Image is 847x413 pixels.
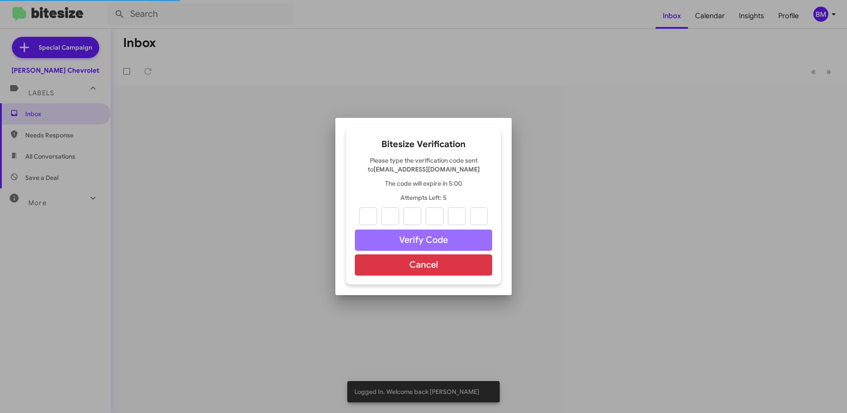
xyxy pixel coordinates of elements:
button: Cancel [355,254,492,276]
p: Attempts Left: 5 [355,193,492,202]
h2: Bitesize Verification [355,137,492,152]
strong: [EMAIL_ADDRESS][DOMAIN_NAME] [373,165,480,173]
p: The code will expire in 5:00 [355,179,492,188]
button: Verify Code [355,230,492,251]
p: Please type the verification code sent to [355,156,492,174]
